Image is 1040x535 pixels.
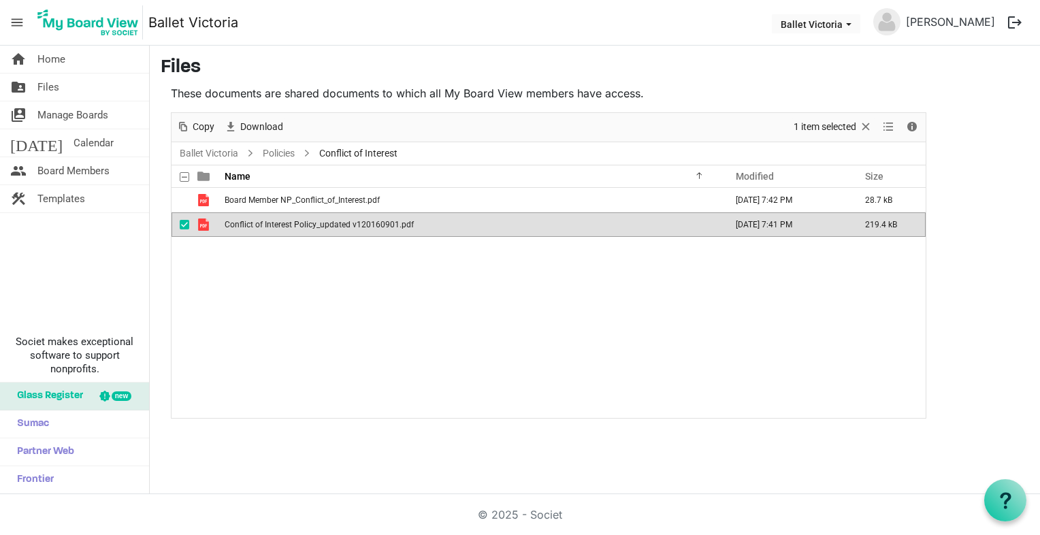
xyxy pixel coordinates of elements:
a: © 2025 - Societ [478,508,562,521]
span: folder_shared [10,74,27,101]
span: Modified [736,171,774,182]
span: [DATE] [10,129,63,157]
span: Conflict of Interest Policy_updated v120160901.pdf [225,220,414,229]
span: Manage Boards [37,101,108,129]
span: Copy [191,118,216,135]
p: These documents are shared documents to which all My Board View members have access. [171,85,926,101]
a: [PERSON_NAME] [900,8,1001,35]
td: August 11, 2025 7:41 PM column header Modified [721,212,851,237]
a: Ballet Victoria [148,9,238,36]
td: checkbox [172,188,189,212]
span: Files [37,74,59,101]
div: View [877,113,900,142]
span: Home [37,46,65,73]
img: no-profile-picture.svg [873,8,900,35]
span: switch_account [10,101,27,129]
span: Conflict of Interest [316,145,400,162]
button: Ballet Victoria dropdownbutton [772,14,860,33]
span: Frontier [10,466,54,493]
button: logout [1001,8,1029,37]
td: 219.4 kB is template cell column header Size [851,212,926,237]
a: Ballet Victoria [177,145,241,162]
td: is template cell column header type [189,188,221,212]
button: Selection [792,118,875,135]
div: new [112,391,131,401]
a: My Board View Logo [33,5,148,39]
td: 28.7 kB is template cell column header Size [851,188,926,212]
div: Download [219,113,288,142]
span: construction [10,185,27,212]
span: Societ makes exceptional software to support nonprofits. [6,335,143,376]
td: August 11, 2025 7:42 PM column header Modified [721,188,851,212]
td: is template cell column header type [189,212,221,237]
div: Copy [172,113,219,142]
span: menu [4,10,30,35]
td: Board Member NP_Conflict_of_Interest.pdf is template cell column header Name [221,188,721,212]
span: Glass Register [10,383,83,410]
span: Partner Web [10,438,74,466]
span: Sumac [10,410,49,438]
span: 1 item selected [792,118,858,135]
span: Download [239,118,285,135]
span: Name [225,171,250,182]
td: Conflict of Interest Policy_updated v120160901.pdf is template cell column header Name [221,212,721,237]
span: Templates [37,185,85,212]
span: Size [865,171,883,182]
span: people [10,157,27,184]
button: View dropdownbutton [880,118,896,135]
h3: Files [161,56,1029,80]
a: Policies [260,145,297,162]
button: Details [903,118,922,135]
span: Board Members [37,157,110,184]
span: Calendar [74,129,114,157]
span: Board Member NP_Conflict_of_Interest.pdf [225,195,380,205]
span: home [10,46,27,73]
div: Clear selection [789,113,877,142]
img: My Board View Logo [33,5,143,39]
td: checkbox [172,212,189,237]
div: Details [900,113,924,142]
button: Download [222,118,286,135]
button: Copy [174,118,217,135]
